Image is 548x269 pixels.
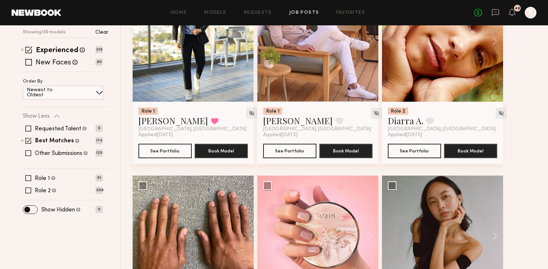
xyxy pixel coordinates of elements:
p: 80 [96,59,103,66]
p: 174 [96,137,103,144]
p: Newest to Oldest [27,88,70,98]
p: Clear [95,30,108,35]
a: Book Model [195,147,248,154]
button: See Portfolio [388,144,441,158]
a: [PERSON_NAME] [263,115,333,126]
a: Diarra A. [388,115,423,126]
label: Role 1 [35,176,50,181]
p: Showing 139 models [23,30,66,35]
div: Role 2 [388,108,408,115]
p: Show Less [23,113,50,119]
label: Experienced [36,47,78,54]
p: 0 [96,206,103,213]
img: Unhide Model [498,110,504,116]
p: 125 [96,150,103,156]
button: Book Model [195,144,248,158]
p: 0 [96,125,103,132]
a: Models [204,10,226,15]
a: K [525,7,536,18]
p: Order By [23,79,43,84]
button: Book Model [444,144,497,158]
button: See Portfolio [263,144,316,158]
label: Other Submissions [35,151,82,156]
label: Show Hidden [41,207,75,213]
button: Book Model [319,144,373,158]
span: [GEOGRAPHIC_DATA], [GEOGRAPHIC_DATA] [138,126,246,132]
label: New Faces [36,59,71,67]
div: Applied [DATE] [388,132,497,138]
a: [PERSON_NAME] [138,115,208,126]
span: [GEOGRAPHIC_DATA], [GEOGRAPHIC_DATA] [263,126,371,132]
button: See Portfolio [138,144,192,158]
a: Book Model [319,147,373,154]
img: Unhide Model [249,110,255,116]
div: Applied [DATE] [138,132,248,138]
label: Role 2 [35,188,51,194]
a: Requests [244,10,272,15]
label: Best Matches [35,138,74,144]
span: [GEOGRAPHIC_DATA], [GEOGRAPHIC_DATA] [388,126,496,132]
a: Book Model [444,147,497,154]
div: Role 1 [263,108,282,115]
label: Requested Talent [35,126,81,132]
a: Job Posts [289,10,319,15]
p: 91 [96,175,103,181]
a: Favorites [336,10,365,15]
a: Home [171,10,187,15]
p: 208 [96,187,103,194]
div: Role 1 [138,108,158,115]
div: 40 [515,7,520,10]
p: 219 [96,46,103,53]
div: Applied [DATE] [263,132,373,138]
img: Unhide Model [373,110,379,116]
